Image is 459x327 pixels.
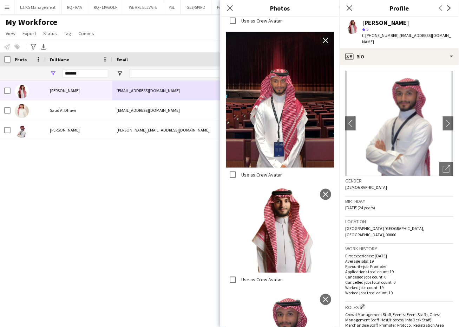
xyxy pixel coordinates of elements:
[345,198,453,204] h3: Birthday
[226,32,334,168] img: Crew photo 1108014
[345,274,453,280] p: Cancelled jobs count: 0
[50,108,76,113] span: Saud Al Dhawi
[112,81,253,100] div: [EMAIL_ADDRESS][DOMAIN_NAME]
[15,57,27,62] span: Photo
[345,290,453,295] p: Worked jobs total count: 19
[20,29,39,38] a: Export
[123,0,163,14] button: WE ARE ELEVATE
[15,104,29,118] img: Saud Al Dhawi
[88,0,123,14] button: RQ - LIVGOLF
[226,186,334,273] img: Crew photo 1099055
[345,218,453,225] h3: Location
[345,71,453,176] img: Crew avatar or photo
[64,30,71,37] span: Tag
[163,0,181,14] button: YSL
[345,245,453,252] h3: Work history
[362,33,451,44] span: | [EMAIL_ADDRESS][DOMAIN_NAME]
[345,303,453,310] h3: Roles
[366,26,368,32] span: 5
[50,57,69,62] span: Full Name
[240,277,282,283] label: Use as Crew Avatar
[6,17,57,27] span: My Workforce
[15,124,29,138] img: Mohammed Aldhawi
[61,29,74,38] a: Tag
[129,69,249,78] input: Email Filter Input
[15,84,29,98] img: Mohammed AlDhawi
[117,57,128,62] span: Email
[439,162,453,176] div: Open photos pop-in
[43,30,57,37] span: Status
[50,127,80,133] span: [PERSON_NAME]
[78,30,94,37] span: Comms
[345,269,453,274] p: Applications total count: 19
[340,48,459,65] div: Bio
[112,120,253,140] div: [PERSON_NAME][EMAIL_ADDRESS][DOMAIN_NAME]
[345,258,453,264] p: Average jobs: 19
[362,33,399,38] span: t. [PHONE_NUMBER]
[76,29,97,38] a: Comms
[345,280,453,285] p: Cancelled jobs total count: 0
[345,185,387,190] span: [DEMOGRAPHIC_DATA]
[362,20,409,26] div: [PERSON_NAME]
[345,285,453,290] p: Worked jobs count: 19
[345,226,424,237] span: [GEOGRAPHIC_DATA] [GEOGRAPHIC_DATA], [GEOGRAPHIC_DATA], 00000
[50,70,56,77] button: Open Filter Menu
[345,253,453,258] p: First experience: [DATE]
[29,43,38,51] app-action-btn: Advanced filters
[240,172,282,178] label: Use as Crew Avatar
[50,88,80,93] span: [PERSON_NAME]
[345,264,453,269] p: Favourite job: Promoter
[3,29,18,38] a: View
[211,0,261,14] button: Proline Interntational
[40,29,60,38] a: Status
[63,69,108,78] input: Full Name Filter Input
[220,4,340,13] h3: Photos
[6,30,15,37] span: View
[112,101,253,120] div: [EMAIL_ADDRESS][DOMAIN_NAME]
[61,0,88,14] button: RQ - RAA
[117,70,123,77] button: Open Filter Menu
[340,4,459,13] h3: Profile
[240,18,282,24] label: Use as Crew Avatar
[39,43,48,51] app-action-btn: Export XLSX
[14,0,61,14] button: L.I.P.S Management
[345,178,453,184] h3: Gender
[181,0,211,14] button: GES/SPIRO
[22,30,36,37] span: Export
[345,205,375,210] span: [DATE] (24 years)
